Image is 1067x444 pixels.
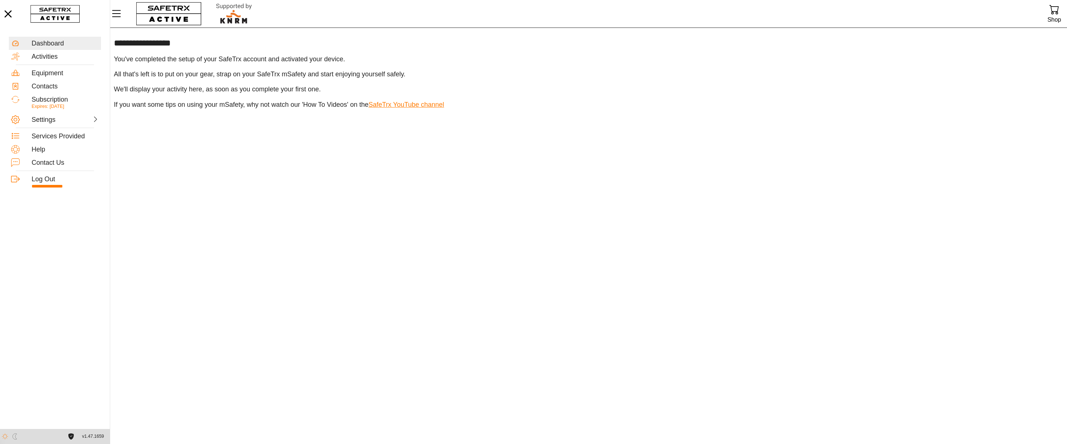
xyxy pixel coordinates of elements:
button: v1.47.1659 [78,430,108,443]
div: Dashboard [32,40,99,48]
div: Shop [1048,15,1061,25]
a: SafeTrx YouTube channel [368,101,444,108]
img: Subscription.svg [11,95,20,104]
p: You've completed the setup of your SafeTrx account and activated your device. [114,55,1063,64]
img: ContactUs.svg [11,158,20,167]
div: Contact Us [32,159,99,167]
button: Menu [110,6,129,21]
img: Activities.svg [11,52,20,61]
a: License Agreement [66,433,76,440]
p: All that's left is to put on your gear, strap on your SafeTrx mSafety and start enjoying yourself... [114,70,1063,79]
div: Services Provided [32,132,99,141]
p: We'll display your activity here, as soon as you complete your first one. [114,85,1063,94]
img: ModeDark.svg [12,433,18,440]
div: Contacts [32,83,99,91]
img: RescueLogo.svg [208,2,260,26]
div: Subscription [32,96,99,104]
div: Equipment [32,69,99,77]
div: Log Out [32,175,99,183]
img: Equipment.svg [11,69,20,77]
img: ModeLight.svg [2,433,8,440]
div: Help [32,146,99,154]
img: Help.svg [11,145,20,154]
div: Activities [32,53,99,61]
p: If you want some tips on using your mSafety, why not watch our 'How To Videos' on the [114,100,1063,109]
div: Settings [32,116,64,124]
span: Expires: [DATE] [32,104,64,109]
span: v1.47.1659 [82,433,104,440]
